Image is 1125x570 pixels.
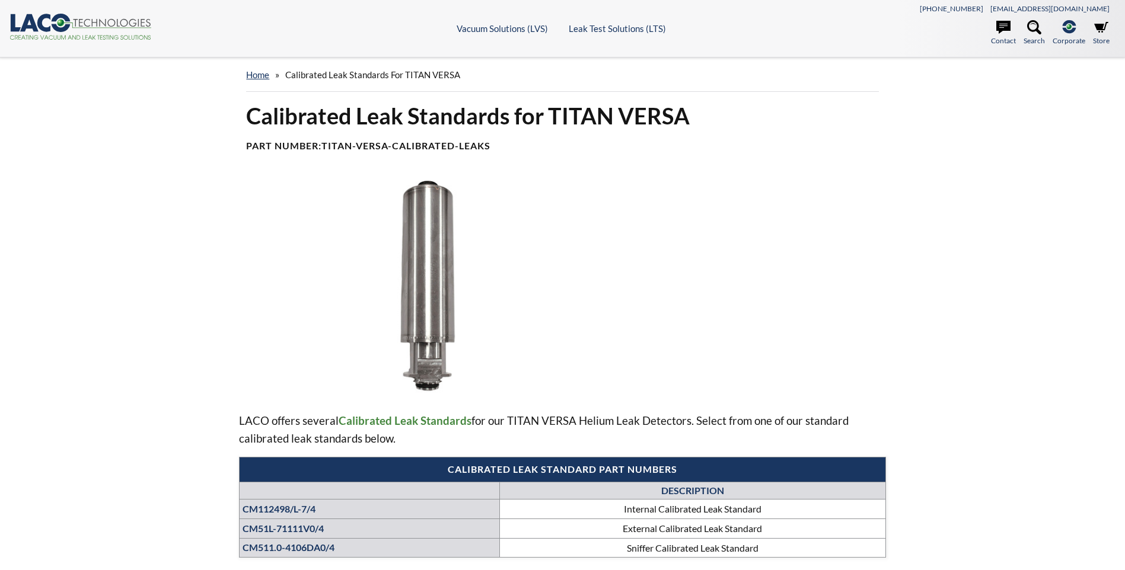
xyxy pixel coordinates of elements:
span: Calibrated Leak Standards for TITAN VERSA [285,69,460,80]
a: [EMAIL_ADDRESS][DOMAIN_NAME] [990,4,1110,13]
a: Contact [991,20,1016,46]
a: Store [1093,20,1110,46]
img: TITAN VERSA Leak Standard [239,181,617,393]
td: External Calibrated Leak Standard [500,518,885,538]
h4: Part Number: [246,140,878,152]
a: Leak Test Solutions (LTS) [569,23,666,34]
th: CM51L-71111V0/4 [240,518,500,538]
h1: Calibrated Leak Standards for TITAN VERSA [246,101,878,130]
td: Internal Calibrated Leak Standard [500,499,885,519]
a: home [246,69,269,80]
p: LACO offers several for our TITAN VERSA Helium Leak Detectors. Select from one of our standard ca... [239,412,885,447]
div: » [246,58,878,92]
h4: Calibrated Leak Standard Part Numbers [246,463,879,476]
a: Search [1024,20,1045,46]
span: Corporate [1053,35,1085,46]
span: Calibrated Leak Standards [339,414,471,427]
th: CM112498/L-7/4 [240,499,500,519]
td: Sniffer Calibrated Leak Standard [500,538,885,558]
th: DESCRIPTION [500,482,885,499]
a: [PHONE_NUMBER] [920,4,983,13]
th: CM511.0-4106DA0/4 [240,538,500,558]
a: Vacuum Solutions (LVS) [457,23,548,34]
b: TITAN-VERSA-Calibrated-Leaks [321,140,490,151]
